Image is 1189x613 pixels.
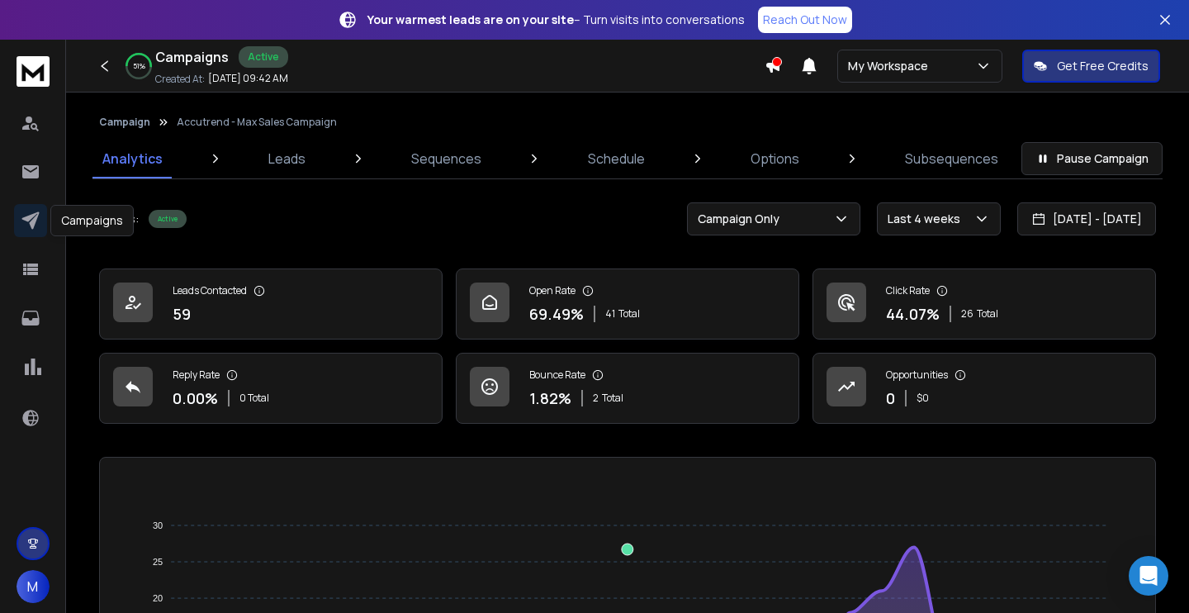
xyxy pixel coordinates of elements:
strong: Your warmest leads are on your site [367,12,574,27]
a: Subsequences [895,139,1008,178]
p: Bounce Rate [529,368,585,382]
button: Get Free Credits [1022,50,1160,83]
p: Campaign Only [698,211,786,227]
span: 26 [961,307,973,321]
p: Analytics [102,149,163,169]
div: Active [239,46,288,68]
p: Reach Out Now [763,12,847,28]
p: Get Free Credits [1057,58,1149,74]
a: Options [741,139,809,178]
span: 41 [605,307,615,321]
a: Analytics [92,139,173,178]
p: $ 0 [917,392,929,405]
p: – Turn visits into conversations [367,12,745,28]
p: [DATE] 09:42 AM [208,72,288,85]
div: Campaigns [50,205,134,236]
tspan: 25 [153,557,163,567]
p: 59 [173,302,191,326]
p: 69.49 % [529,302,584,326]
p: Options [751,149,799,169]
p: Click Rate [886,284,930,297]
p: Reply Rate [173,368,220,382]
p: Last 4 weeks [888,211,967,227]
p: 44.07 % [886,302,940,326]
a: Reply Rate0.00%0 Total [99,353,443,424]
p: Opportunities [886,368,948,382]
p: Leads [268,149,306,169]
p: Accutrend - Max Sales Campaign [177,116,337,129]
p: Sequences [411,149,481,169]
p: Created At: [155,73,205,86]
button: Campaign [99,116,150,129]
span: Total [977,307,998,321]
p: 0 [886,387,895,410]
a: Bounce Rate1.82%2Total [456,353,799,424]
a: Leads Contacted59 [99,268,443,340]
p: Schedule [588,149,645,169]
p: Open Rate [529,284,576,297]
p: 0.00 % [173,387,218,410]
a: Opportunities0$0 [812,353,1156,424]
p: 1.82 % [529,387,571,410]
p: 0 Total [239,392,269,405]
img: logo [17,56,50,87]
tspan: 20 [153,593,163,603]
h1: Campaigns [155,47,229,67]
span: 2 [593,392,599,405]
p: Subsequences [905,149,998,169]
p: Leads Contacted [173,284,247,297]
button: Pause Campaign [1021,142,1163,175]
a: Leads [258,139,315,178]
a: Reach Out Now [758,7,852,33]
span: Total [618,307,640,321]
button: M [17,570,50,603]
span: Total [602,392,623,405]
div: Active [149,210,187,228]
a: Schedule [578,139,655,178]
a: Open Rate69.49%41Total [456,268,799,340]
button: [DATE] - [DATE] [1017,202,1156,235]
tspan: 30 [153,520,163,530]
p: My Workspace [848,58,935,74]
p: 51 % [133,61,145,71]
a: Sequences [401,139,491,178]
div: Open Intercom Messenger [1129,556,1168,596]
a: Click Rate44.07%26Total [812,268,1156,340]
